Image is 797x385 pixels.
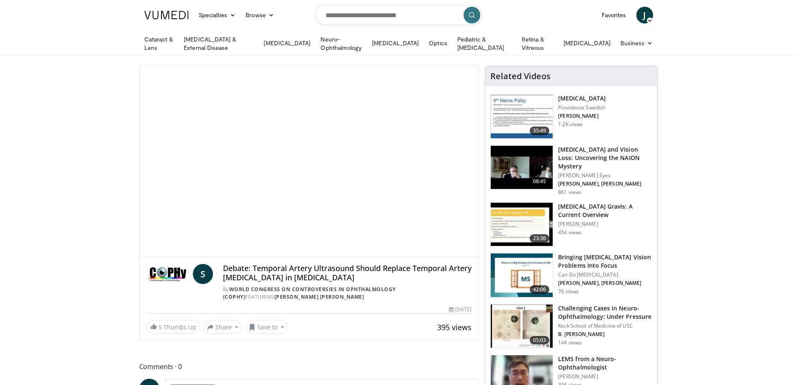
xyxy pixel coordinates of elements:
[558,113,606,119] p: [PERSON_NAME]
[530,336,550,344] span: 05:03
[636,7,653,23] a: J
[139,35,179,52] a: Cataract & Lens
[144,11,189,19] img: VuMedi Logo
[558,181,652,187] p: [PERSON_NAME], [PERSON_NAME]
[274,293,319,300] a: [PERSON_NAME]
[367,35,424,52] a: [MEDICAL_DATA]
[139,361,479,372] span: Comments 0
[223,286,396,300] a: World Congress on Controversies in Ophthalmology (COPHy)
[530,285,550,294] span: 42:06
[491,203,553,246] img: 1850415f-643d-4f8a-8931-68732fb02e4b.150x105_q85_crop-smart_upscale.jpg
[558,202,652,219] h3: [MEDICAL_DATA] Gravis: A Current Overview
[558,304,652,321] h3: Challenging Cases in Neuro- Ophthalmology: Under Pressure
[558,104,606,111] p: Providence Swedish
[146,264,190,284] img: World Congress on Controversies in Ophthalmology (COPHy)
[424,35,452,52] a: Optics
[559,35,615,52] a: [MEDICAL_DATA]
[490,202,652,247] a: 23:36 [MEDICAL_DATA] Gravis: A Current Overview [PERSON_NAME] 454 views
[491,253,553,297] img: bcc38a7c-8a22-4011-95cd-d7ac30e009eb.150x105_q85_crop-smart_upscale.jpg
[223,264,472,282] h4: Debate: Temporal Artery Ultrasound Should Replace Temporal Artery [MEDICAL_DATA] in [MEDICAL_DATA]
[491,95,553,138] img: 0e5b09ff-ab95-416c-aeae-f68bcf47d7bd.150x105_q85_crop-smart_upscale.jpg
[193,264,213,284] a: S
[517,35,559,52] a: Retina & Vitreous
[558,229,582,236] p: 454 views
[490,253,652,297] a: 42:06 Bringing [MEDICAL_DATA] Vision Problems Into Focus Can Do [MEDICAL_DATA] [PERSON_NAME], [PE...
[223,286,472,301] div: By FEATURING ,
[558,280,652,287] p: [PERSON_NAME], [PERSON_NAME]
[491,146,553,189] img: f4c4af03-ca5d-47ef-b42d-70f5528b5c5c.150x105_q85_crop-smart_upscale.jpg
[558,253,652,270] h3: Bringing [MEDICAL_DATA] Vision Problems Into Focus
[530,234,550,243] span: 23:36
[315,35,367,52] a: Neuro-Ophthalmology
[597,7,631,23] a: Favorites
[530,127,550,135] span: 35:49
[558,221,652,227] p: [PERSON_NAME]
[146,320,200,333] a: 5 Thumbs Up
[490,71,551,81] h4: Related Videos
[259,35,315,52] a: [MEDICAL_DATA]
[491,305,553,348] img: befedb23-9f31-4837-b824-e3399f582dab.150x105_q85_crop-smart_upscale.jpg
[140,66,479,257] video-js: Video Player
[490,304,652,349] a: 05:03 Challenging Cases in Neuro- Ophthalmology: Under Pressure Keck School of Medicine of USC B....
[245,320,288,334] button: Save to
[615,35,658,52] a: Business
[558,355,652,372] h3: LEMS from a Neuro-Ophthalmologist
[203,320,242,334] button: Share
[490,145,652,196] a: 08:45 [MEDICAL_DATA] and Vision Loss: Uncovering the NAION Mystery [PERSON_NAME] Eyes [PERSON_NAM...
[320,293,364,300] a: [PERSON_NAME]
[490,94,652,139] a: 35:49 [MEDICAL_DATA] Providence Swedish [PERSON_NAME] 1.2K views
[558,323,652,329] p: Keck School of Medicine of USC
[558,271,652,278] p: Can Do [MEDICAL_DATA]
[530,177,550,186] span: 08:45
[558,331,652,338] p: B. [PERSON_NAME]
[449,306,472,313] div: [DATE]
[558,339,582,346] p: 144 views
[452,35,517,52] a: Pediatric & [MEDICAL_DATA]
[558,121,583,128] p: 1.2K views
[558,189,582,196] p: 861 views
[558,145,652,171] h3: [MEDICAL_DATA] and Vision Loss: Uncovering the NAION Mystery
[315,5,482,25] input: Search topics, interventions
[558,172,652,179] p: [PERSON_NAME] Eyes
[241,7,279,23] a: Browse
[159,323,162,331] span: 5
[558,373,652,380] p: [PERSON_NAME]
[194,7,241,23] a: Specialties
[558,94,606,103] h3: [MEDICAL_DATA]
[179,35,259,52] a: [MEDICAL_DATA] & External Disease
[437,322,472,332] span: 395 views
[558,288,579,295] p: 70 views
